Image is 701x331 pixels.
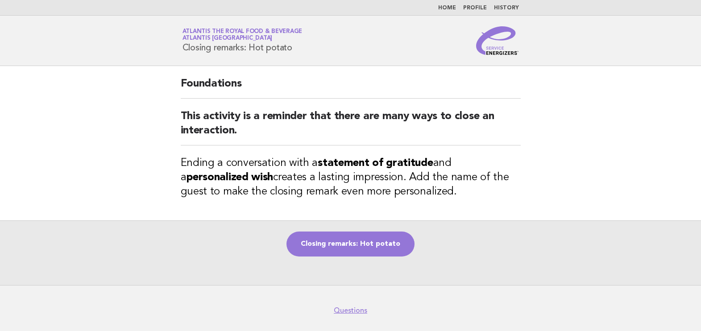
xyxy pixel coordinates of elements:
[181,77,521,99] h2: Foundations
[476,26,519,55] img: Service Energizers
[183,29,303,52] h1: Closing remarks: Hot potato
[318,158,433,169] strong: statement of gratitude
[463,5,487,11] a: Profile
[181,109,521,145] h2: This activity is a reminder that there are many ways to close an interaction.
[286,232,415,257] a: Closing remarks: Hot potato
[186,172,273,183] strong: personalized wish
[334,306,367,315] a: Questions
[183,29,303,41] a: Atlantis the Royal Food & BeverageAtlantis [GEOGRAPHIC_DATA]
[494,5,519,11] a: History
[183,36,273,41] span: Atlantis [GEOGRAPHIC_DATA]
[438,5,456,11] a: Home
[181,156,521,199] h3: Ending a conversation with a and a creates a lasting impression. Add the name of the guest to mak...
